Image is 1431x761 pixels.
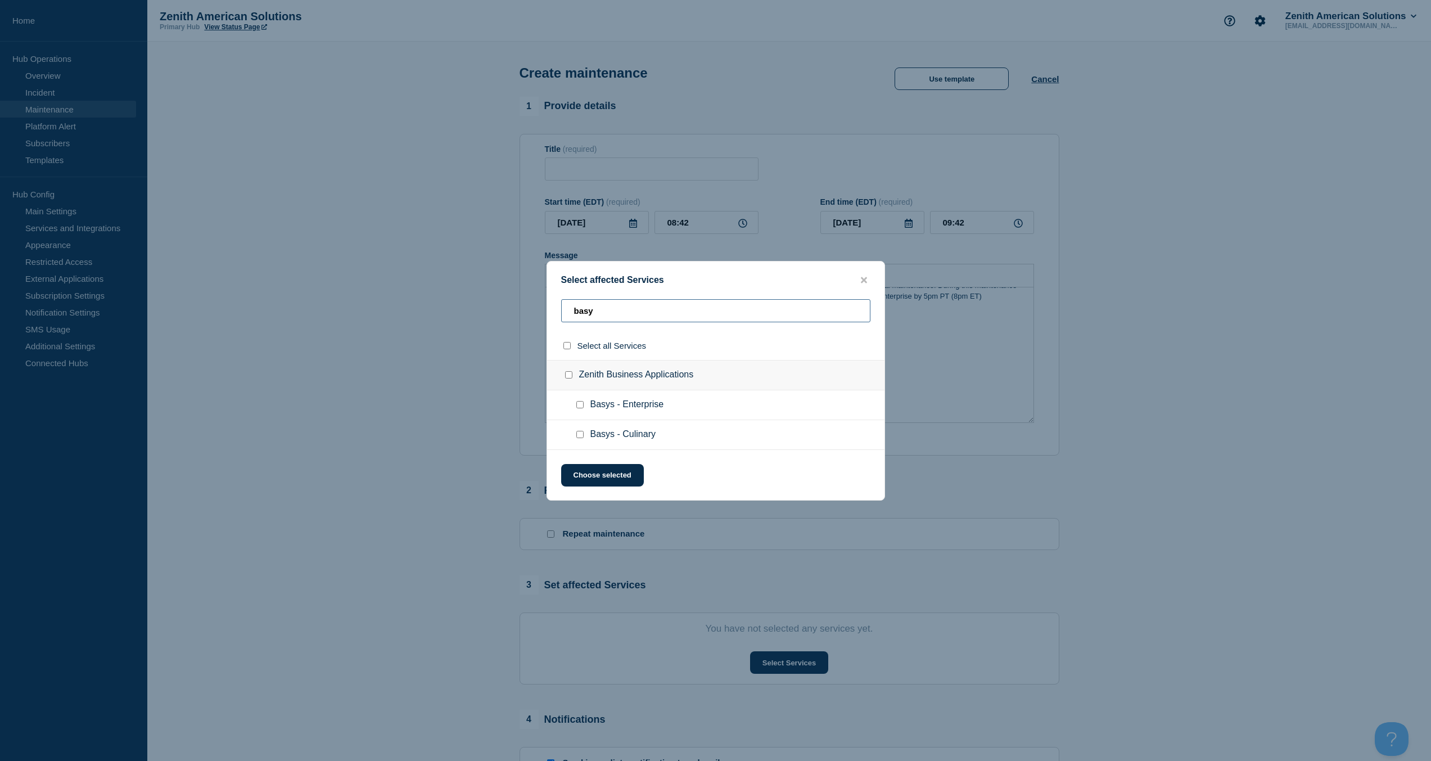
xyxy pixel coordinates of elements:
span: Basys - Enterprise [590,399,664,411]
button: Choose selected [561,464,644,487]
span: Select all Services [577,341,647,350]
input: Zenith Business Applications checkbox [565,371,572,379]
input: Search [561,299,870,322]
button: close button [857,275,870,286]
div: Zenith Business Applications [547,360,884,390]
div: Select affected Services [547,275,884,286]
input: select all checkbox [563,342,571,349]
span: Basys - Culinary [590,429,656,440]
input: Basys - Enterprise checkbox [576,401,584,408]
input: Basys - Culinary checkbox [576,431,584,438]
